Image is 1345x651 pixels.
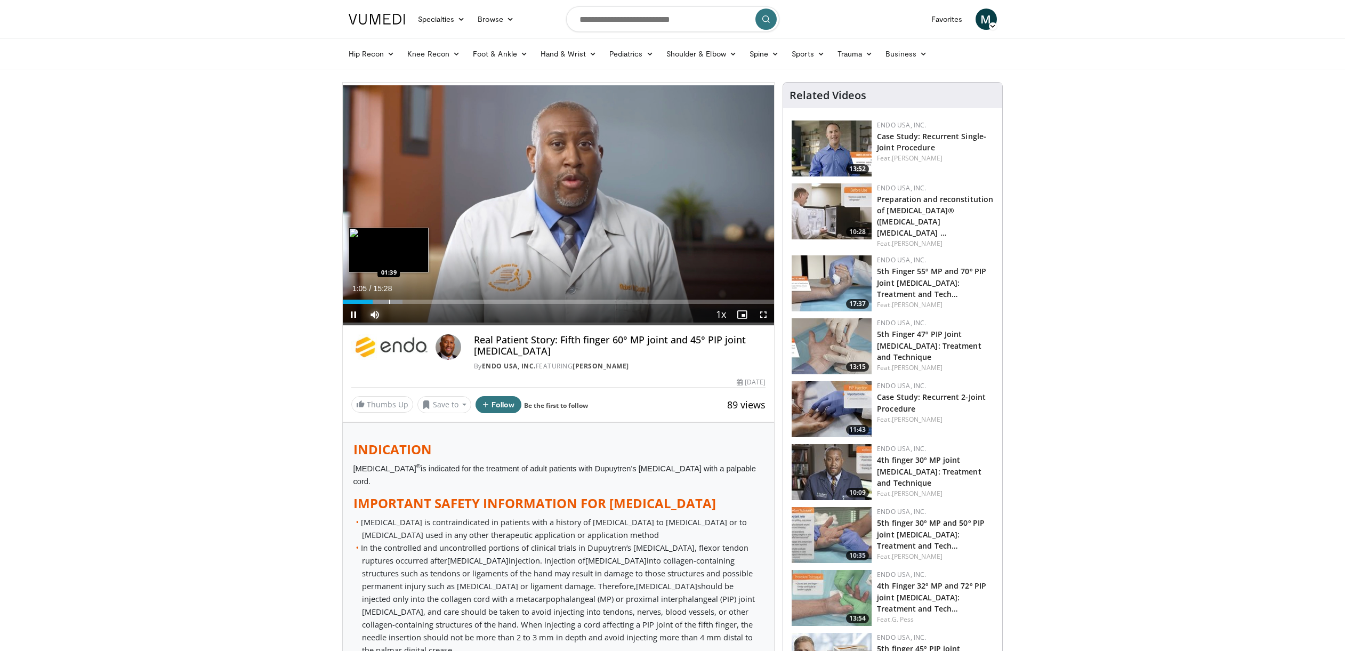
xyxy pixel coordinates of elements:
[573,361,629,371] a: [PERSON_NAME]
[509,555,585,566] span: injection. Injection of
[846,551,869,560] span: 10:35
[792,255,872,311] a: 17:37
[792,507,872,563] a: 10:35
[877,507,926,516] a: Endo USA, Inc.
[466,43,534,65] a: Foot & Ankle
[603,43,660,65] a: Pediatrics
[892,363,943,372] a: [PERSON_NAME]
[877,363,994,373] div: Feat.
[353,464,756,486] span: [MEDICAL_DATA] is indicated for the treatment of adult patients with Dupuytren’s [MEDICAL_DATA] w...
[877,552,994,561] div: Feat.
[792,381,872,437] a: 11:43
[474,334,766,357] h4: Real Patient Story: Fifth finger 60° MP joint and 45° PIP joint [MEDICAL_DATA]
[356,516,359,528] em: •
[892,415,943,424] a: [PERSON_NAME]
[877,455,981,487] a: 4th finger 30º MP joint [MEDICAL_DATA]: Treatment and Technique
[792,444,872,500] a: 10:09
[877,131,986,152] a: Case Study: Recurrent Single-Joint Procedure
[846,164,869,174] span: 13:52
[524,401,588,410] a: Be the first to follow
[892,552,943,561] a: [PERSON_NAME]
[343,304,364,325] button: Pause
[892,154,943,163] a: [PERSON_NAME]
[846,614,869,623] span: 13:54
[877,392,986,413] a: Case Study: Recurrent 2-Joint Procedure
[792,183,872,239] a: 10:28
[877,518,985,550] a: 5th finger 30º MP and 50º PIP joint [MEDICAL_DATA]: Treatment and Tech…
[351,396,413,413] a: Thumbs Up
[361,517,747,540] span: [MEDICAL_DATA] is contraindicated in patients with a history of [MEDICAL_DATA] to [MEDICAL_DATA] ...
[660,43,743,65] a: Shoulder & Elbow
[877,329,981,361] a: 5th Finger 47º PIP Joint [MEDICAL_DATA]: Treatment and Technique
[792,507,872,563] img: 9a7f6d9b-8f8d-4cd1-ad66-b7e675c80458.150x105_q85_crop-smart_upscale.jpg
[585,555,647,566] span: [MEDICAL_DATA]
[356,542,359,553] em: •
[369,284,372,293] span: /
[892,300,943,309] a: [PERSON_NAME]
[474,361,766,371] div: By FEATURING
[343,83,775,326] video-js: Video Player
[482,361,536,371] a: Endo USA, Inc.
[416,463,421,469] sup: ®
[846,227,869,237] span: 10:28
[731,304,753,325] button: Enable picture-in-picture mode
[636,581,697,591] span: [MEDICAL_DATA]
[877,300,994,310] div: Feat.
[877,266,986,299] a: 5th Finger 55º MP and 70º PIP Joint [MEDICAL_DATA]: Treatment and Tech…
[846,425,869,435] span: 11:43
[892,239,943,248] a: [PERSON_NAME]
[792,570,872,626] img: df76da42-88e9-456c-9474-e630a7cc5d98.150x105_q85_crop-smart_upscale.jpg
[373,284,392,293] span: 15:28
[412,9,472,30] a: Specialties
[792,183,872,239] img: ab89541e-13d0-49f0-812b-38e61ef681fd.150x105_q85_crop-smart_upscale.jpg
[879,43,933,65] a: Business
[436,334,461,360] img: Avatar
[349,14,405,25] img: VuMedi Logo
[785,43,831,65] a: Sports
[831,43,880,65] a: Trauma
[342,43,401,65] a: Hip Recon
[877,444,926,453] a: Endo USA, Inc.
[364,304,385,325] button: Mute
[447,555,509,566] span: [MEDICAL_DATA]
[877,120,926,130] a: Endo USA, Inc.
[790,89,866,102] h4: Related Videos
[353,440,432,458] strong: INDICATION
[792,318,872,374] a: 13:15
[877,194,993,238] a: Preparation and reconstitution of [MEDICAL_DATA]® ([MEDICAL_DATA] [MEDICAL_DATA] …
[877,489,994,499] div: Feat.
[877,255,926,264] a: Endo USA, Inc.
[846,362,869,372] span: 13:15
[877,183,926,192] a: Endo USA, Inc.
[417,396,472,413] button: Save to
[792,255,872,311] img: 9476852b-d586-4d61-9b4a-8c7f020af3d3.150x105_q85_crop-smart_upscale.jpg
[925,9,969,30] a: Favorites
[792,318,872,374] img: 86319f2e-cbdd-4f8d-b465-ea5507697fdb.150x105_q85_crop-smart_upscale.jpg
[753,304,774,325] button: Fullscreen
[710,304,731,325] button: Playback Rate
[877,318,926,327] a: Endo USA, Inc.
[343,300,775,304] div: Progress Bar
[349,228,429,272] img: image.jpeg
[476,396,521,413] button: Follow
[877,615,994,624] div: Feat.
[743,43,785,65] a: Spine
[877,633,926,642] a: Endo USA, Inc.
[846,488,869,497] span: 10:09
[534,43,603,65] a: Hand & Wrist
[566,6,779,32] input: Search topics, interventions
[976,9,997,30] a: M
[737,377,766,387] div: [DATE]
[877,570,926,579] a: Endo USA, Inc.
[877,381,926,390] a: Endo USA, Inc.
[361,542,748,566] span: In the controlled and uncontrolled portions of clinical trials in Dupuytren’s [MEDICAL_DATA], fle...
[401,43,466,65] a: Knee Recon
[846,299,869,309] span: 17:37
[792,570,872,626] a: 13:54
[351,334,431,360] img: Endo USA, Inc.
[353,494,716,512] strong: IMPORTANT SAFETY INFORMATION FOR [MEDICAL_DATA]
[877,415,994,424] div: Feat.
[792,120,872,176] img: c40faede-6d95-4fee-a212-47eaa49b4c2e.150x105_q85_crop-smart_upscale.jpg
[892,615,914,624] a: G. Pess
